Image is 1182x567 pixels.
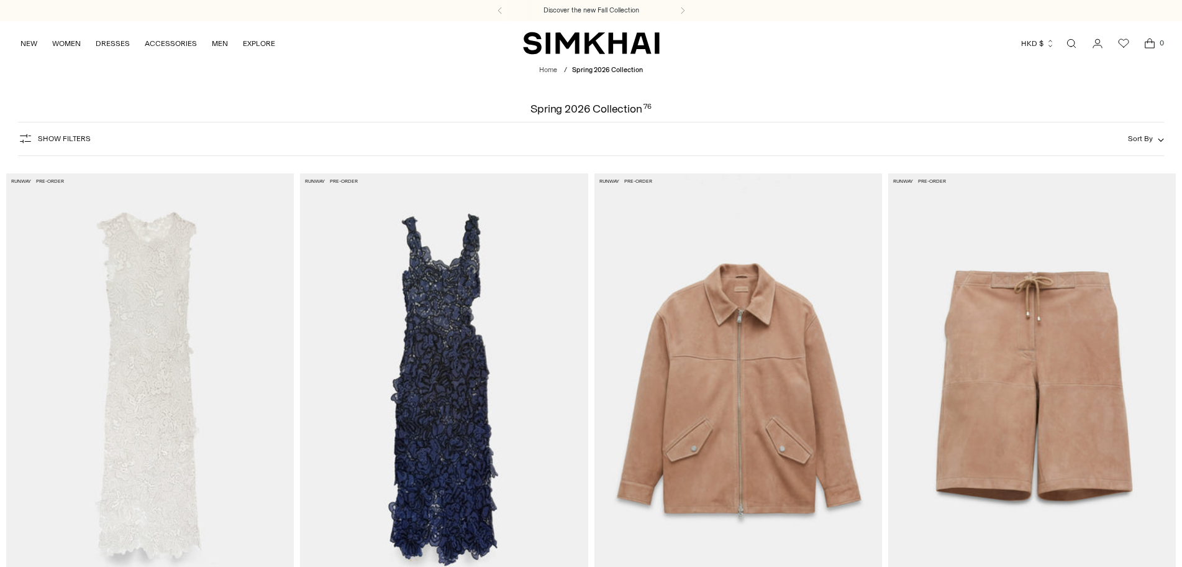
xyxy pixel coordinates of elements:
[243,30,275,57] a: EXPLORE
[539,65,643,76] nav: breadcrumbs
[1128,134,1153,143] span: Sort By
[1128,132,1164,145] button: Sort By
[539,66,557,74] a: Home
[20,30,37,57] a: NEW
[543,6,639,16] a: Discover the new Fall Collection
[1156,37,1167,48] span: 0
[96,30,130,57] a: DRESSES
[38,134,91,143] span: Show Filters
[564,65,567,76] div: /
[52,30,81,57] a: WOMEN
[530,103,652,114] h1: Spring 2026 Collection
[18,129,91,149] button: Show Filters
[523,31,660,55] a: SIMKHAI
[643,103,652,114] div: 76
[145,30,197,57] a: ACCESSORIES
[1059,31,1084,56] a: Open search modal
[212,30,228,57] a: MEN
[1137,31,1162,56] a: Open cart modal
[1021,30,1055,57] button: HKD $
[1085,31,1110,56] a: Go to the account page
[572,66,643,74] span: Spring 2026 Collection
[1111,31,1136,56] a: Wishlist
